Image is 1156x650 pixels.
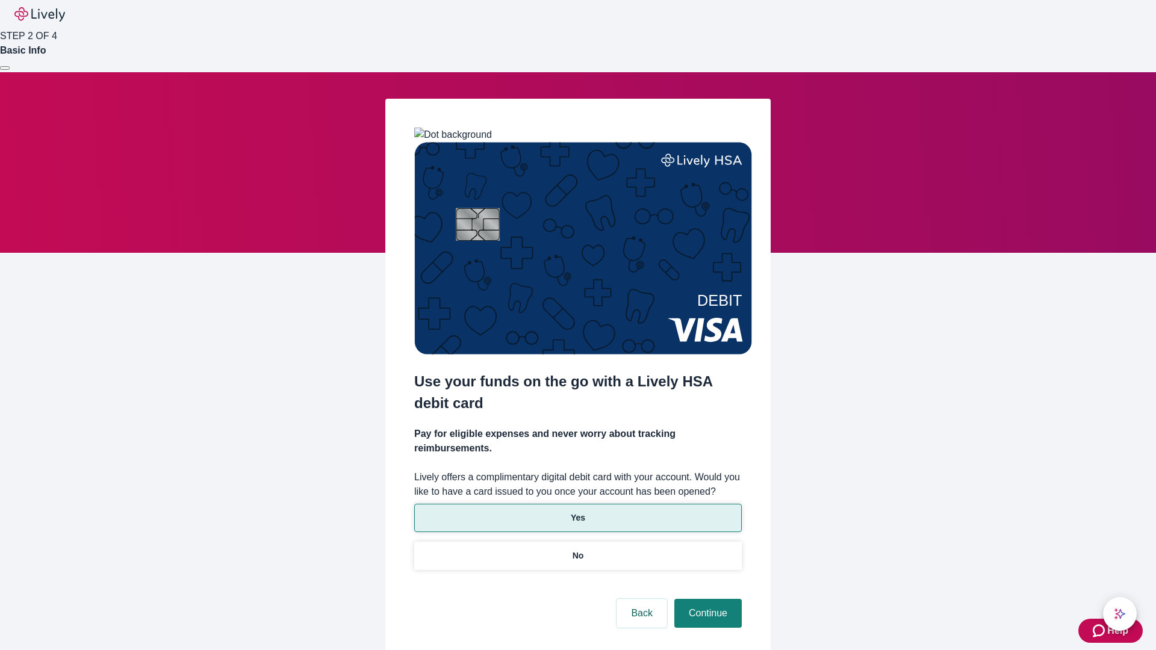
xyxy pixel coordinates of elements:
[1107,624,1128,638] span: Help
[573,549,584,562] p: No
[1103,597,1137,631] button: chat
[571,512,585,524] p: Yes
[1114,608,1126,620] svg: Lively AI Assistant
[414,142,752,354] img: Debit card
[414,128,492,142] img: Dot background
[414,542,742,570] button: No
[414,371,742,414] h2: Use your funds on the go with a Lively HSA debit card
[674,599,742,628] button: Continue
[414,427,742,456] h4: Pay for eligible expenses and never worry about tracking reimbursements.
[617,599,667,628] button: Back
[414,470,742,499] label: Lively offers a complimentary digital debit card with your account. Would you like to have a card...
[1078,619,1143,643] button: Zendesk support iconHelp
[414,504,742,532] button: Yes
[14,7,65,22] img: Lively
[1093,624,1107,638] svg: Zendesk support icon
